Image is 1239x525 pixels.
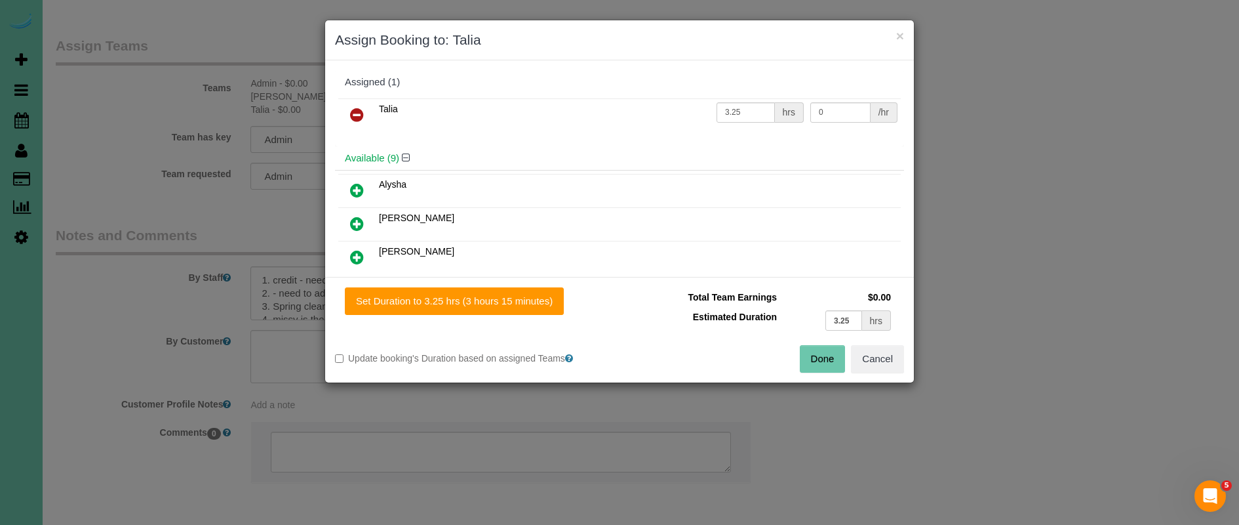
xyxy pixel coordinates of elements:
div: Assigned (1) [345,77,894,88]
label: Update booking's Duration based on assigned Teams [335,352,610,365]
button: × [896,29,904,43]
span: [PERSON_NAME] [379,246,454,257]
button: Cancel [851,345,904,373]
td: $0.00 [780,287,894,307]
div: hrs [862,310,891,331]
span: Talia [379,104,398,114]
div: /hr [871,102,897,123]
iframe: Intercom live chat [1194,480,1226,512]
button: Set Duration to 3.25 hrs (3 hours 15 minutes) [345,287,564,315]
span: [PERSON_NAME] [379,213,454,223]
div: hrs [775,102,804,123]
button: Done [800,345,846,373]
span: 5 [1221,480,1232,491]
td: Total Team Earnings [629,287,780,307]
h4: Available (9) [345,153,894,164]
h3: Assign Booking to: Talia [335,30,904,50]
span: Estimated Duration [693,312,777,322]
span: Alysha [379,179,406,190]
input: Update booking's Duration based on assigned Teams [335,354,344,363]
